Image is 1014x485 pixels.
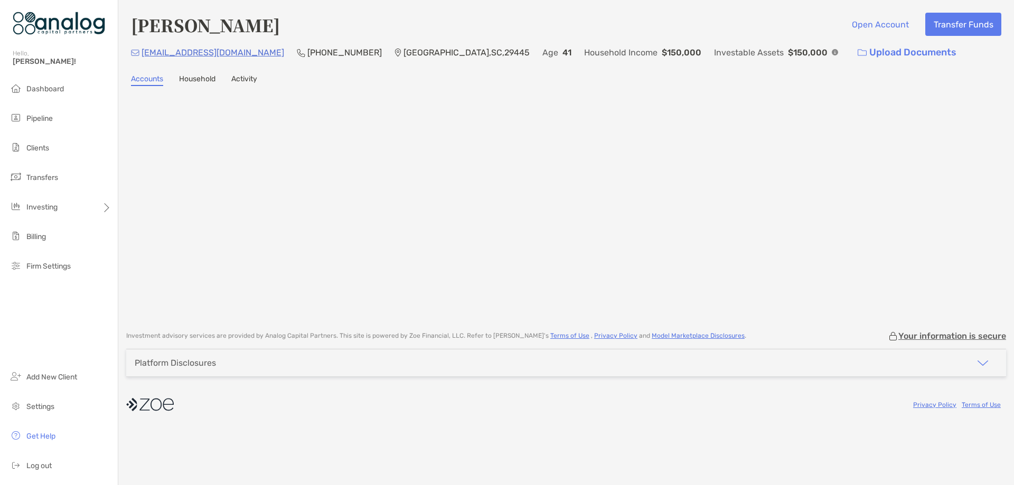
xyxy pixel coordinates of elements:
a: Privacy Policy [594,332,637,339]
span: Add New Client [26,373,77,382]
p: 41 [562,46,571,59]
img: button icon [858,49,867,56]
p: Investment advisory services are provided by Analog Capital Partners . This site is powered by Zo... [126,332,746,340]
div: Platform Disclosures [135,358,216,368]
span: [PERSON_NAME]! [13,57,111,66]
span: Clients [26,144,49,153]
img: settings icon [10,400,22,412]
img: transfers icon [10,170,22,183]
a: Terms of Use [550,332,589,339]
img: add_new_client icon [10,370,22,383]
img: Phone Icon [297,49,305,57]
p: $150,000 [788,46,828,59]
span: Firm Settings [26,262,71,271]
button: Open Account [843,13,917,36]
span: Billing [26,232,46,241]
p: $150,000 [662,46,701,59]
img: billing icon [10,230,22,242]
img: company logo [126,393,174,416]
img: Email Icon [131,50,139,56]
span: Investing [26,203,58,212]
span: Log out [26,461,52,470]
img: get-help icon [10,429,22,442]
h4: [PERSON_NAME] [131,13,280,37]
p: Household Income [584,46,658,59]
span: Dashboard [26,84,64,93]
a: Privacy Policy [913,401,956,408]
img: firm-settings icon [10,259,22,272]
p: [EMAIL_ADDRESS][DOMAIN_NAME] [142,46,284,59]
img: Info Icon [832,49,838,55]
img: dashboard icon [10,82,22,94]
img: logout icon [10,459,22,471]
span: Settings [26,402,54,411]
img: Location Icon [395,49,401,57]
span: Get Help [26,432,55,441]
img: pipeline icon [10,111,22,124]
p: Your information is secure [898,331,1006,341]
p: [PHONE_NUMBER] [307,46,382,59]
a: Household [179,74,215,86]
a: Upload Documents [851,41,963,64]
p: Age [542,46,558,59]
a: Model Marketplace Disclosures [652,332,745,339]
img: investing icon [10,200,22,213]
p: [GEOGRAPHIC_DATA] , SC , 29445 [403,46,530,59]
a: Accounts [131,74,163,86]
img: Zoe Logo [13,4,105,42]
a: Activity [231,74,257,86]
span: Transfers [26,173,58,182]
button: Transfer Funds [925,13,1001,36]
img: icon arrow [977,357,989,369]
img: clients icon [10,141,22,154]
a: Terms of Use [962,401,1001,408]
p: Investable Assets [714,46,784,59]
span: Pipeline [26,114,53,123]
